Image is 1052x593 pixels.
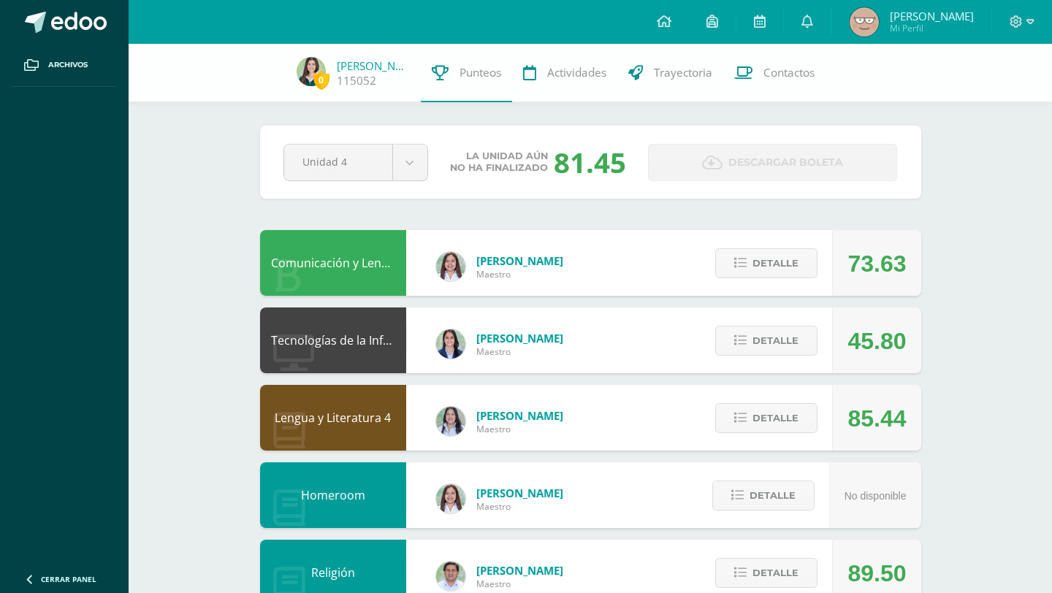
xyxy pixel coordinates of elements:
[476,563,563,578] span: [PERSON_NAME]
[284,145,427,180] a: Unidad 4
[436,252,465,281] img: acecb51a315cac2de2e3deefdb732c9f.png
[12,44,117,87] a: Archivos
[436,562,465,591] img: f767cae2d037801592f2ba1a5db71a2a.png
[547,65,606,80] span: Actividades
[450,150,548,174] span: La unidad aún no ha finalizado
[850,7,879,37] img: 8932644bc95f8b061e1d37527d343c5b.png
[476,345,563,358] span: Maestro
[337,73,376,88] a: 115052
[715,558,817,588] button: Detalle
[715,248,817,278] button: Detalle
[752,559,798,586] span: Detalle
[260,307,406,373] div: Tecnologías de la Información y la Comunicación 4
[476,331,563,345] span: [PERSON_NAME]
[554,143,626,181] div: 81.45
[436,484,465,513] img: acecb51a315cac2de2e3deefdb732c9f.png
[847,308,906,374] div: 45.80
[847,386,906,451] div: 85.44
[752,250,798,277] span: Detalle
[845,490,907,502] span: No disponible
[712,481,815,510] button: Detalle
[260,230,406,296] div: Comunicación y Lenguaje L3 Inglés 4
[476,268,563,280] span: Maestro
[476,423,563,435] span: Maestro
[728,145,843,180] span: Descargar boleta
[723,44,826,102] a: Contactos
[847,231,906,296] div: 73.63
[763,65,815,80] span: Contactos
[476,500,563,513] span: Maestro
[715,326,817,356] button: Detalle
[436,407,465,436] img: df6a3bad71d85cf97c4a6d1acf904499.png
[476,408,563,423] span: [PERSON_NAME]
[297,57,326,86] img: 38a95bae201ff87df004ef167f0582c3.png
[337,58,410,73] a: [PERSON_NAME]
[41,574,96,584] span: Cerrar panel
[260,385,406,451] div: Lengua y Literatura 4
[476,578,563,590] span: Maestro
[476,486,563,500] span: [PERSON_NAME]
[421,44,512,102] a: Punteos
[752,405,798,432] span: Detalle
[313,71,329,89] span: 0
[654,65,712,80] span: Trayectoria
[260,462,406,528] div: Homeroom
[436,329,465,359] img: 7489ccb779e23ff9f2c3e89c21f82ed0.png
[750,482,796,509] span: Detalle
[890,9,974,23] span: [PERSON_NAME]
[715,403,817,433] button: Detalle
[512,44,617,102] a: Actividades
[48,59,88,71] span: Archivos
[617,44,723,102] a: Trayectoria
[890,22,974,34] span: Mi Perfil
[460,65,501,80] span: Punteos
[752,327,798,354] span: Detalle
[476,253,563,268] span: [PERSON_NAME]
[302,145,374,179] span: Unidad 4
